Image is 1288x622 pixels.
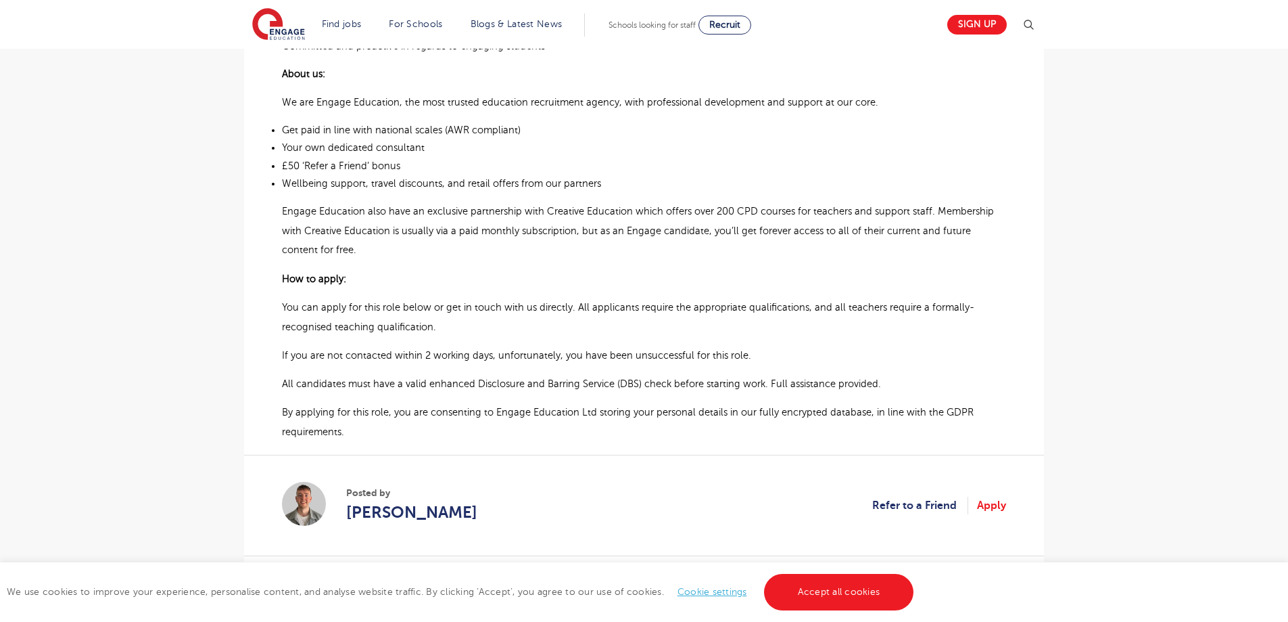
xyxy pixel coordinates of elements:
[282,206,994,256] span: Engage Education also have an exclusive partnership with Creative Education which offers over 200...
[947,15,1007,35] a: Sign up
[872,497,968,514] a: Refer to a Friend
[282,41,545,51] span: Committed and proactive in regards to engaging students
[764,574,914,610] a: Accept all cookies
[977,497,1006,514] a: Apply
[609,20,696,30] span: Schools looking for staff
[282,142,425,153] span: Your own dedicated consultant
[389,19,442,29] a: For Schools
[7,587,917,597] span: We use cookies to improve your experience, personalise content, and analyse website traffic. By c...
[282,97,878,108] span: We are Engage Education, the most trusted education recruitment agency, with professional develop...
[282,68,325,79] span: About us:
[282,378,881,389] span: All candidates must have a valid enhanced Disclosure and Barring Service (DBS) check before start...
[282,160,400,171] span: £50 ‘Refer a Friend’ bonus
[698,16,751,35] a: Recruit
[282,125,521,135] span: Get paid in line with national scales (AWR compliant)
[282,178,601,189] span: Wellbeing support, travel discounts, and retail offers from our partners
[346,486,477,500] span: Posted by
[282,302,974,332] span: You can apply for this role below or get in touch with us directly. All applicants require the ap...
[282,350,751,361] span: If you are not contacted within 2 working days, unfortunately, you have been unsuccessful for thi...
[346,500,477,525] a: [PERSON_NAME]
[471,19,563,29] a: Blogs & Latest News
[282,273,346,284] span: How to apply:
[709,20,740,30] span: Recruit
[252,8,305,42] img: Engage Education
[282,407,974,437] span: By applying for this role, you are consenting to Engage Education Ltd storing your personal detai...
[677,587,747,597] a: Cookie settings
[322,19,362,29] a: Find jobs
